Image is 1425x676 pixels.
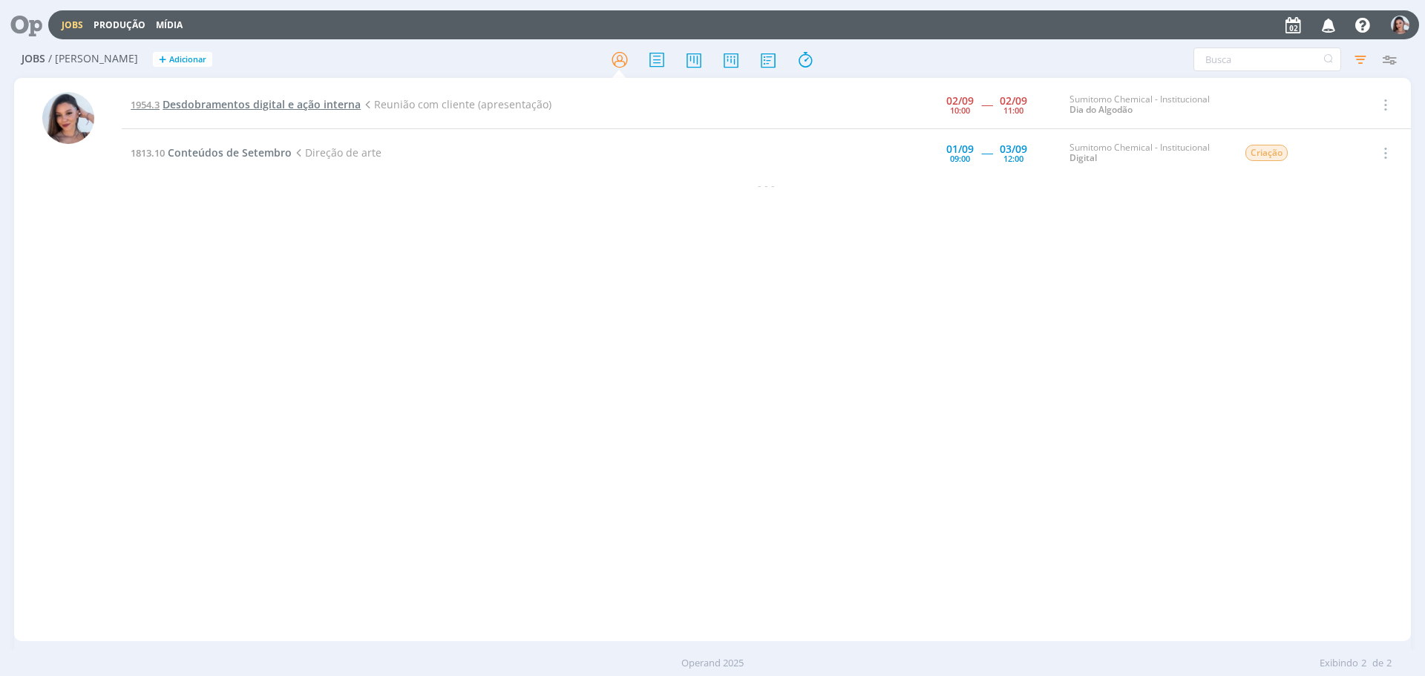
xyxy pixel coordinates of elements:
[131,97,361,111] a: 1954.3Desdobramentos digital e ação interna
[169,55,206,65] span: Adicionar
[1003,106,1023,114] div: 11:00
[159,52,166,68] span: +
[1361,656,1366,671] span: 2
[1069,103,1133,116] a: Dia do Algodão
[1193,47,1341,71] input: Busca
[131,98,160,111] span: 1954.3
[122,177,1411,193] div: - - -
[1391,16,1409,34] img: N
[1000,96,1027,106] div: 02/09
[1390,12,1410,38] button: N
[946,144,974,154] div: 01/09
[94,19,145,31] a: Produção
[42,92,94,144] img: N
[22,53,45,65] span: Jobs
[1069,94,1222,116] div: Sumitomo Chemical - Institucional
[981,145,992,160] span: -----
[950,154,970,163] div: 09:00
[292,145,381,160] span: Direção de arte
[1386,656,1392,671] span: 2
[946,96,974,106] div: 02/09
[153,52,212,68] button: +Adicionar
[156,19,183,31] a: Mídia
[950,106,970,114] div: 10:00
[57,19,88,31] button: Jobs
[48,53,138,65] span: / [PERSON_NAME]
[1245,145,1288,161] span: Criação
[168,145,292,160] span: Conteúdos de Setembro
[1069,142,1222,164] div: Sumitomo Chemical - Institucional
[163,97,361,111] span: Desdobramentos digital e ação interna
[1372,656,1383,671] span: de
[1000,144,1027,154] div: 03/09
[131,145,292,160] a: 1813.10Conteúdos de Setembro
[131,146,165,160] span: 1813.10
[151,19,187,31] button: Mídia
[1320,656,1358,671] span: Exibindo
[89,19,150,31] button: Produção
[981,97,992,111] span: -----
[1003,154,1023,163] div: 12:00
[62,19,83,31] a: Jobs
[1069,151,1097,164] a: Digital
[361,97,551,111] span: Reunião com cliente (apresentação)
